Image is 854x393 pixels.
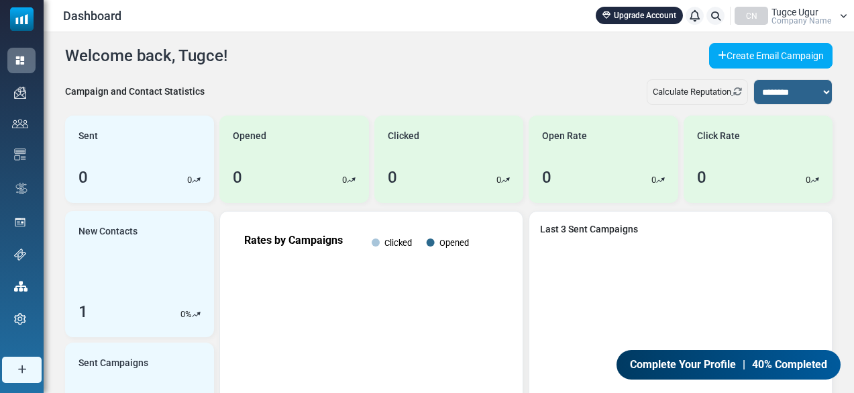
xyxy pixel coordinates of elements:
[630,357,736,373] span: Complete Your Profile
[542,129,587,143] span: Open Rate
[63,7,121,25] span: Dashboard
[14,87,26,99] img: campaigns-icon.png
[771,7,818,17] span: Tugce Ugur
[14,181,29,196] img: workflow.svg
[731,87,742,97] a: Refresh Stats
[180,308,201,321] div: %
[542,165,551,189] div: 0
[743,357,745,373] span: |
[342,173,347,187] p: 0
[596,7,683,24] a: Upgrade Account
[771,17,831,25] span: Company Name
[14,216,26,228] img: landing_pages.svg
[388,165,397,189] div: 0
[14,313,26,325] img: settings-icon.svg
[78,224,138,238] span: New Contacts
[14,148,26,161] img: email-templates-icon.svg
[709,43,833,69] a: Create Email Campaign
[65,46,227,66] h4: Welcome back, Tugce!
[439,238,469,248] text: Opened
[78,356,148,370] span: Sent Campaigns
[735,7,768,25] div: CN
[496,173,501,187] p: 0
[233,165,242,189] div: 0
[647,79,748,105] div: Calculate Reputation
[187,173,192,187] p: 0
[651,173,656,187] p: 0
[78,165,88,189] div: 0
[244,234,343,247] text: Rates by Campaigns
[384,238,412,248] text: Clicked
[14,249,26,261] img: support-icon.svg
[735,7,847,25] a: CN Tugce Ugur Company Name
[10,7,34,31] img: mailsoftly_icon_blue_white.svg
[388,129,419,143] span: Clicked
[78,129,98,143] span: Sent
[14,54,26,67] img: dashboard-icon-active.svg
[697,165,706,189] div: 0
[78,300,88,324] div: 1
[65,85,205,99] div: Campaign and Contact Statistics
[697,129,740,143] span: Click Rate
[617,350,841,380] a: Complete Your Profile | 40% Completed
[540,222,821,236] a: Last 3 Sent Campaigns
[12,119,28,128] img: contacts-icon.svg
[233,129,266,143] span: Opened
[65,211,214,337] a: New Contacts 1 0%
[180,308,185,321] p: 0
[752,357,827,373] span: 40% Completed
[806,173,810,187] p: 0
